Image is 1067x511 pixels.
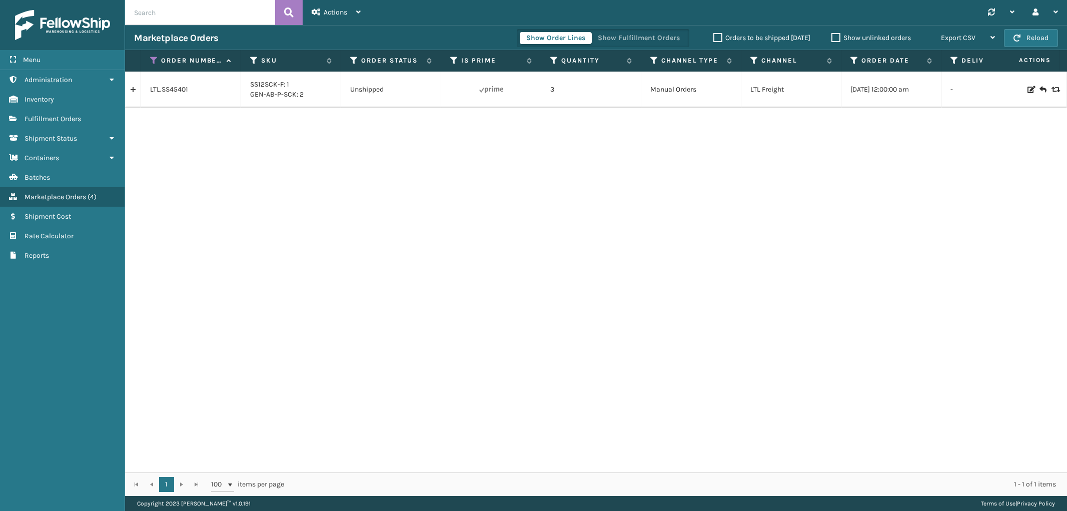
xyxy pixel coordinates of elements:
[134,32,218,44] h3: Marketplace Orders
[1051,86,1057,93] i: Replace
[88,193,97,201] span: ( 4 )
[250,90,304,99] a: GEN-AB-P-SCK: 2
[211,479,226,489] span: 100
[25,173,50,182] span: Batches
[561,56,622,65] label: Quantity
[741,72,841,108] td: LTL Freight
[25,95,54,104] span: Inventory
[25,212,71,221] span: Shipment Cost
[1004,29,1058,47] button: Reload
[324,8,347,17] span: Actions
[961,56,1022,65] label: Deliver By Date
[641,72,741,108] td: Manual Orders
[713,34,810,42] label: Orders to be shipped [DATE]
[1027,86,1033,93] i: Edit
[661,56,722,65] label: Channel Type
[831,34,911,42] label: Show unlinked orders
[25,232,74,240] span: Rate Calculator
[25,115,81,123] span: Fulfillment Orders
[211,477,284,492] span: items per page
[941,72,1041,108] td: -
[25,193,86,201] span: Marketplace Orders
[137,496,251,511] p: Copyright 2023 [PERSON_NAME]™ v 1.0.191
[987,52,1057,69] span: Actions
[25,251,49,260] span: Reports
[341,72,441,108] td: Unshipped
[150,85,188,95] a: LTL.SS45401
[25,154,59,162] span: Containers
[520,32,592,44] button: Show Order Lines
[841,72,941,108] td: [DATE] 12:00:00 am
[15,10,110,40] img: logo
[941,34,975,42] span: Export CSV
[761,56,822,65] label: Channel
[261,56,322,65] label: SKU
[161,56,222,65] label: Order Number
[361,56,422,65] label: Order Status
[1039,85,1045,95] i: Create Return Label
[159,477,174,492] a: 1
[591,32,686,44] button: Show Fulfillment Orders
[23,56,41,64] span: Menu
[298,479,1056,489] div: 1 - 1 of 1 items
[1017,500,1055,507] a: Privacy Policy
[250,80,289,89] a: SS12SCK-F: 1
[981,496,1055,511] div: |
[541,72,641,108] td: 3
[25,134,77,143] span: Shipment Status
[461,56,522,65] label: Is Prime
[861,56,922,65] label: Order Date
[981,500,1015,507] a: Terms of Use
[25,76,72,84] span: Administration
